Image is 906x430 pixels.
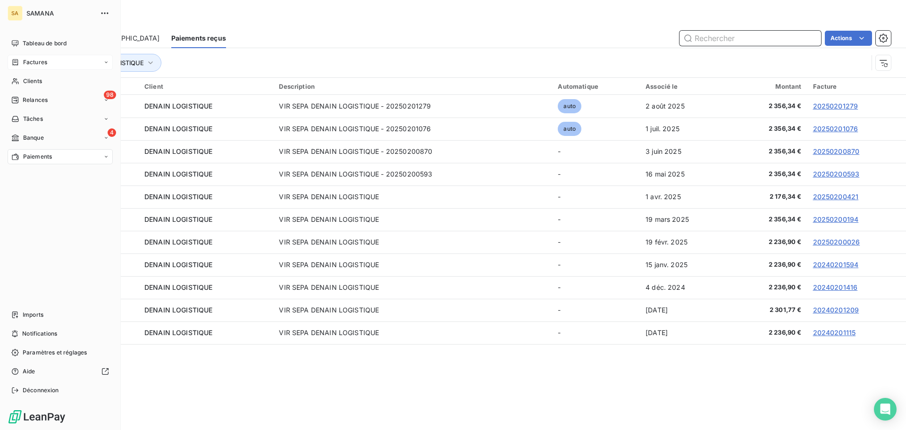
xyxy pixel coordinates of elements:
[813,83,900,90] div: Facture
[813,306,859,314] a: 20240201209
[8,93,113,108] a: 98Relances
[23,348,87,357] span: Paramètres et réglages
[144,170,213,178] span: DENAIN LOGISTIQUE
[738,169,801,179] span: 2 356,34 €
[273,118,552,140] td: VIR SEPA DENAIN LOGISTIQUE - 20250201076
[558,83,634,90] div: Automatique
[104,91,116,99] span: 98
[813,283,858,291] a: 20240201416
[738,260,801,270] span: 2 236,90 €
[8,307,113,322] a: Imports
[144,329,213,337] span: DENAIN LOGISTIQUE
[552,231,640,253] td: -
[144,125,213,133] span: DENAIN LOGISTIQUE
[144,83,268,90] div: Client
[552,163,640,185] td: -
[144,102,213,110] span: DENAIN LOGISTIQUE
[738,83,801,90] div: Montant
[23,96,48,104] span: Relances
[738,283,801,292] span: 2 236,90 €
[8,345,113,360] a: Paramètres et réglages
[813,125,858,133] a: 20250201076
[640,185,732,208] td: 1 avr. 2025
[738,192,801,202] span: 2 176,34 €
[144,238,213,246] span: DENAIN LOGISTIQUE
[23,134,44,142] span: Banque
[273,140,552,163] td: VIR SEPA DENAIN LOGISTIQUE - 20250200870
[23,367,35,376] span: Aide
[23,311,43,319] span: Imports
[23,152,52,161] span: Paiements
[23,115,43,123] span: Tâches
[813,193,859,201] a: 20250200421
[552,321,640,344] td: -
[640,231,732,253] td: 19 févr. 2025
[144,261,213,269] span: DENAIN LOGISTIQUE
[738,328,801,337] span: 2 236,90 €
[8,74,113,89] a: Clients
[738,215,801,224] span: 2 356,34 €
[8,111,113,126] a: Tâches
[552,299,640,321] td: -
[874,398,897,421] div: Open Intercom Messenger
[646,83,727,90] div: Associé le
[144,215,213,223] span: DENAIN LOGISTIQUE
[108,128,116,137] span: 4
[23,77,42,85] span: Clients
[640,276,732,299] td: 4 déc. 2024
[640,299,732,321] td: [DATE]
[8,149,113,164] a: Paiements
[8,36,113,51] a: Tableau de bord
[23,58,47,67] span: Factures
[679,31,821,46] input: Rechercher
[273,163,552,185] td: VIR SEPA DENAIN LOGISTIQUE - 20250200593
[144,283,213,291] span: DENAIN LOGISTIQUE
[22,329,57,338] span: Notifications
[813,170,860,178] a: 20250200593
[273,321,552,344] td: VIR SEPA DENAIN LOGISTIQUE
[273,231,552,253] td: VIR SEPA DENAIN LOGISTIQUE
[640,321,732,344] td: [DATE]
[640,253,732,276] td: 15 janv. 2025
[273,299,552,321] td: VIR SEPA DENAIN LOGISTIQUE
[26,9,94,17] span: SAMANA
[273,95,552,118] td: VIR SEPA DENAIN LOGISTIQUE - 20250201279
[813,215,859,223] a: 20250200194
[640,208,732,231] td: 19 mars 2025
[144,147,213,155] span: DENAIN LOGISTIQUE
[23,386,59,395] span: Déconnexion
[552,185,640,208] td: -
[8,130,113,145] a: 4Banque
[279,83,546,90] div: Description
[825,31,872,46] button: Actions
[558,122,581,136] span: auto
[640,163,732,185] td: 16 mai 2025
[738,305,801,315] span: 2 301,77 €
[8,409,66,424] img: Logo LeanPay
[23,39,67,48] span: Tableau de bord
[813,261,859,269] a: 20240201594
[640,95,732,118] td: 2 août 2025
[813,329,856,337] a: 20240201115
[552,276,640,299] td: -
[813,238,860,246] a: 20250200026
[552,208,640,231] td: -
[8,6,23,21] div: SA
[552,140,640,163] td: -
[738,124,801,134] span: 2 356,34 €
[738,237,801,247] span: 2 236,90 €
[640,140,732,163] td: 3 juin 2025
[273,253,552,276] td: VIR SEPA DENAIN LOGISTIQUE
[813,102,858,110] a: 20250201279
[8,364,113,379] a: Aide
[273,208,552,231] td: VIR SEPA DENAIN LOGISTIQUE
[273,185,552,208] td: VIR SEPA DENAIN LOGISTIQUE
[813,147,860,155] a: 20250200870
[144,193,213,201] span: DENAIN LOGISTIQUE
[558,99,581,113] span: auto
[171,34,226,43] span: Paiements reçus
[738,147,801,156] span: 2 356,34 €
[640,118,732,140] td: 1 juil. 2025
[552,253,640,276] td: -
[273,276,552,299] td: VIR SEPA DENAIN LOGISTIQUE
